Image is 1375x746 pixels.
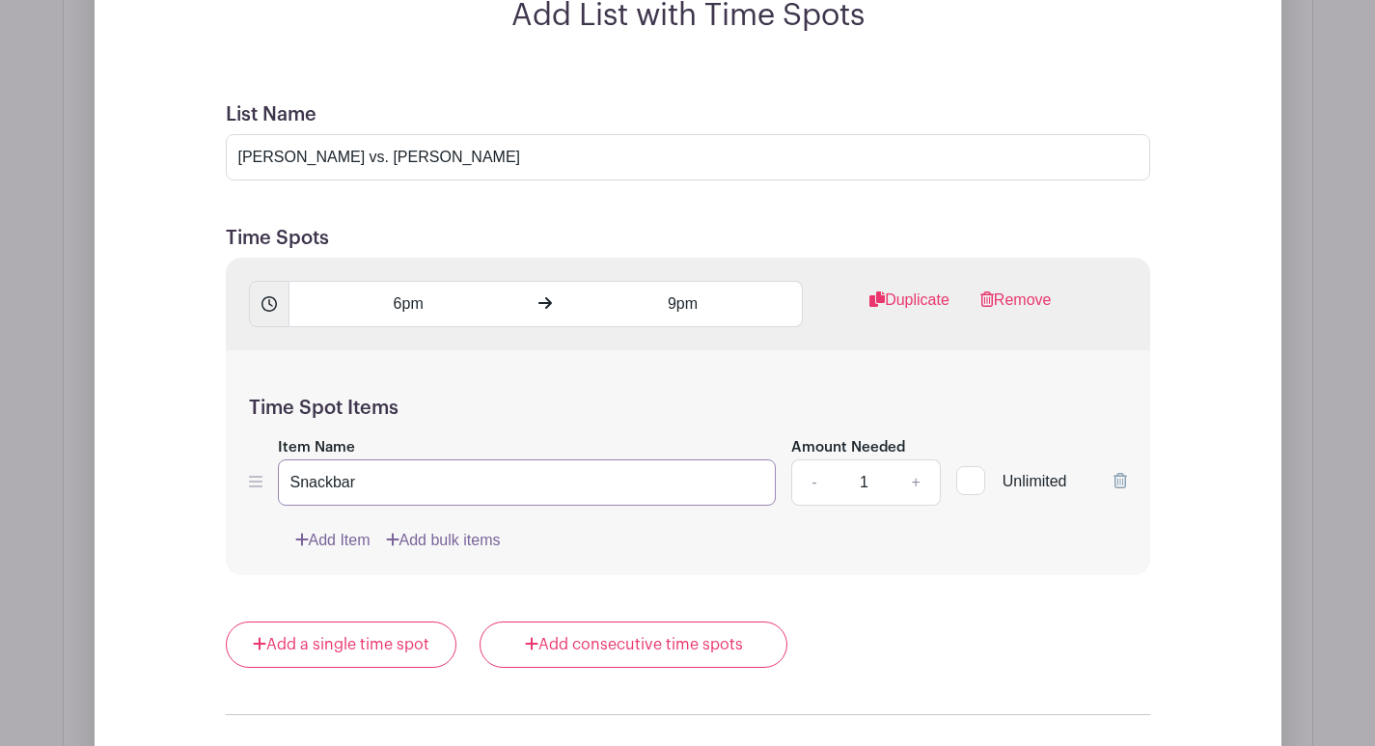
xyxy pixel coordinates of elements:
[249,397,1127,420] h5: Time Spot Items
[386,529,501,552] a: Add bulk items
[892,459,940,506] a: +
[289,281,528,327] input: Set Start Time
[564,281,803,327] input: Set End Time
[226,622,457,668] a: Add a single time spot
[295,529,371,552] a: Add Item
[226,227,1150,250] h5: Time Spots
[480,622,787,668] a: Add consecutive time spots
[226,103,316,126] label: List Name
[791,437,905,459] label: Amount Needed
[1003,473,1067,489] span: Unlimited
[226,134,1150,180] input: e.g. Things or volunteers we need for the event
[980,289,1052,327] a: Remove
[278,459,777,506] input: e.g. Snacks or Check-in Attendees
[278,437,355,459] label: Item Name
[869,289,949,327] a: Duplicate
[791,459,836,506] a: -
